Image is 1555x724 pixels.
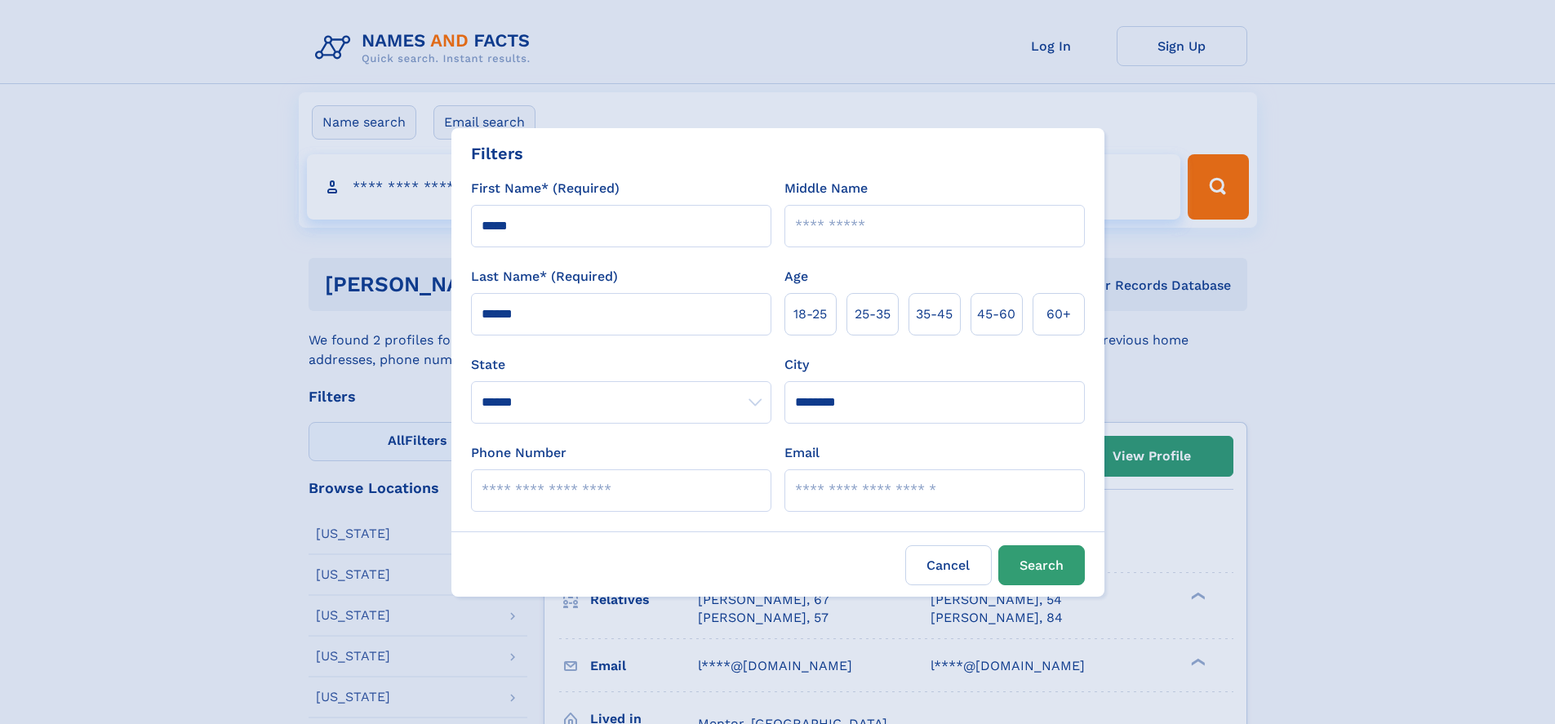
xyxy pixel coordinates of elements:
span: 18‑25 [793,304,827,324]
span: 35‑45 [916,304,953,324]
label: City [784,355,809,375]
label: First Name* (Required) [471,179,620,198]
label: Email [784,443,820,463]
span: 60+ [1046,304,1071,324]
label: Age [784,267,808,286]
label: Middle Name [784,179,868,198]
button: Search [998,545,1085,585]
label: State [471,355,771,375]
span: 45‑60 [977,304,1015,324]
label: Cancel [905,545,992,585]
div: Filters [471,141,523,166]
span: 25‑35 [855,304,891,324]
label: Last Name* (Required) [471,267,618,286]
label: Phone Number [471,443,566,463]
